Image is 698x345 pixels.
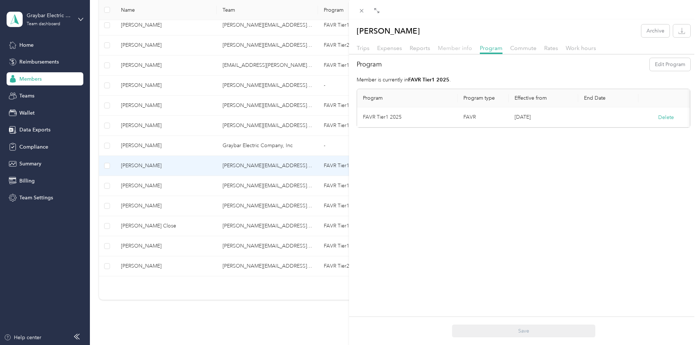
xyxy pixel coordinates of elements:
span: Work hours [566,45,596,51]
p: [PERSON_NAME] [357,24,420,37]
p: Member is currently in . [357,76,690,84]
th: Program type [458,89,509,107]
span: Program [480,45,502,51]
th: Program [357,89,458,107]
th: End Date [578,89,638,107]
span: Expenses [377,45,402,51]
h2: Program [357,60,382,69]
span: Commute [510,45,536,51]
th: Effective from [509,89,578,107]
td: FAVR [458,107,509,127]
button: Edit Program [650,58,690,71]
strong: FAVR Tier1 2025 [408,77,449,83]
span: Member info [438,45,472,51]
span: Rates [544,45,558,51]
td: FAVR Tier1 2025 [357,107,458,127]
iframe: Everlance-gr Chat Button Frame [657,304,698,345]
span: Trips [357,45,369,51]
button: Archive [641,24,669,37]
td: [DATE] [509,107,578,127]
button: Delete [658,114,674,121]
span: Reports [410,45,430,51]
